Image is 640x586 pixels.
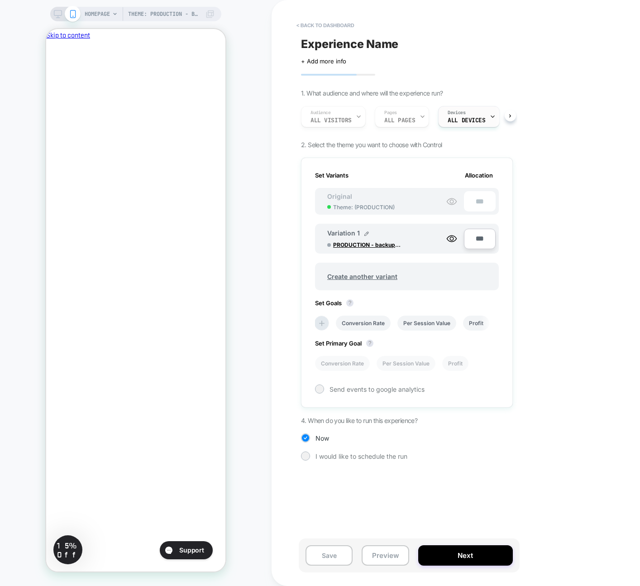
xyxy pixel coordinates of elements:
span: Set Primary Goal [315,340,378,347]
span: Theme: PRODUCTION - backup 17092025 [128,7,201,21]
span: Set Variants [315,172,349,179]
button: Save [306,545,353,566]
span: Now [315,434,329,442]
li: Per Session Value [377,356,435,371]
span: Allocation [465,172,493,179]
span: Theme: ( PRODUCTION ) [333,204,395,211]
button: < back to dashboard [292,18,358,33]
span: Variation 1 [327,229,360,237]
li: Conversion Rate [336,316,391,331]
span: Original [318,192,361,200]
span: Devices [448,110,465,116]
span: 2. Select the theme you want to choose with Control [301,141,442,149]
div: 15% Off [7,506,36,535]
span: I would like to schedule the run [315,452,407,460]
span: Set Goals [315,299,358,307]
img: edit [364,231,369,236]
span: ALL DEVICES [448,117,485,124]
li: Profit [442,356,468,371]
li: Profit [463,316,489,331]
span: 15% Off [11,510,34,531]
button: ? [346,299,353,307]
button: Next [418,545,513,566]
span: PRODUCTION - backup 17092025 [333,241,401,248]
span: Send events to google analytics [330,385,425,393]
li: Conversion Rate [315,356,370,371]
button: Preview [362,545,409,566]
span: 4. When do you like to run this experience? [301,417,417,424]
iframe: Gorgias live chat messenger [109,509,170,533]
button: ? [366,340,373,347]
li: Per Session Value [397,316,456,331]
span: Experience Name [301,37,398,51]
span: HOMEPAGE [85,7,110,21]
span: Create another variant [318,266,406,287]
span: + Add more info [301,58,346,65]
span: 1. What audience and where will the experience run? [301,89,443,97]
